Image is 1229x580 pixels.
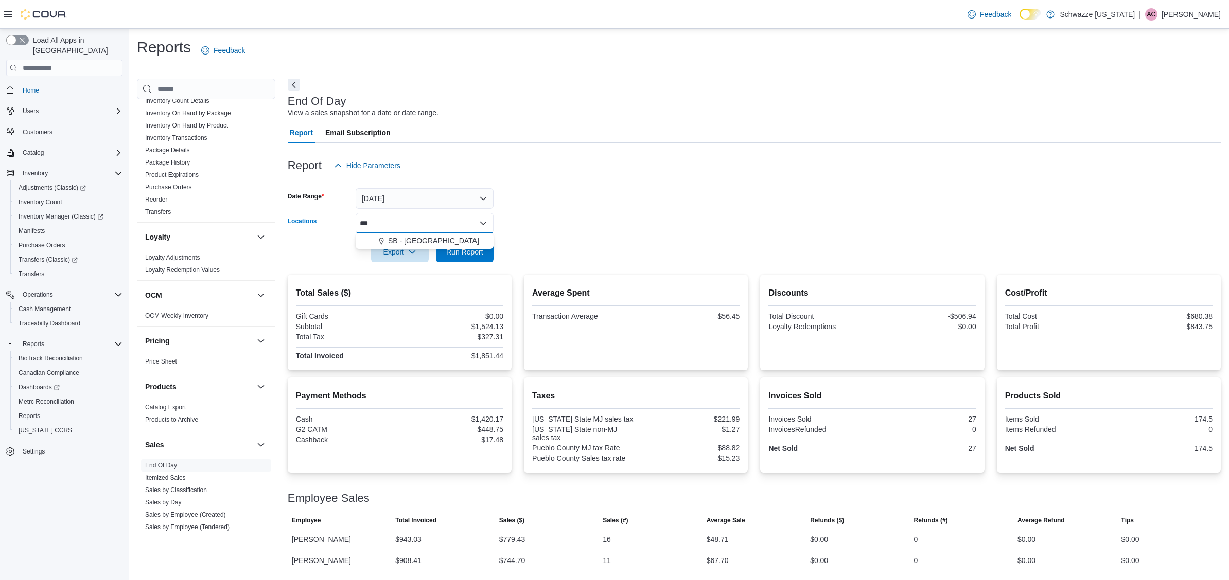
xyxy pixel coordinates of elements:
[1139,8,1141,21] p: |
[288,529,391,550] div: [PERSON_NAME]
[532,390,740,402] h2: Taxes
[401,352,503,360] div: $1,851.44
[288,217,317,225] label: Locations
[288,550,391,571] div: [PERSON_NAME]
[499,533,525,546] div: $779.43
[377,242,423,262] span: Export
[214,45,245,56] span: Feedback
[23,149,44,157] span: Catalog
[145,110,231,117] a: Inventory On Hand by Package
[19,212,103,221] span: Inventory Manager (Classic)
[19,83,122,96] span: Home
[1111,425,1213,433] div: 0
[479,219,487,227] button: Close list of options
[532,454,634,462] div: Pueblo County Sales tax rate
[19,227,45,235] span: Manifests
[401,312,503,320] div: $0.00
[2,287,127,302] button: Operations
[288,95,346,107] h3: End Of Day
[14,196,122,208] span: Inventory Count
[768,444,798,452] strong: Net Sold
[21,9,67,20] img: Cova
[436,242,494,262] button: Run Report
[145,382,177,392] h3: Products
[145,498,182,506] span: Sales by Day
[14,225,122,237] span: Manifests
[395,554,422,567] div: $908.41
[19,270,44,278] span: Transfers
[1017,516,1065,524] span: Average Refund
[768,312,870,320] div: Total Discount
[19,288,57,301] button: Operations
[145,403,186,411] span: Catalog Export
[914,533,918,546] div: 0
[346,160,400,171] span: Hide Parameters
[10,302,127,316] button: Cash Management
[145,511,226,519] span: Sales by Employee (Created)
[296,352,344,360] strong: Total Invoiced
[1145,8,1157,21] div: Arthur Clement
[197,40,249,61] a: Feedback
[14,367,122,379] span: Canadian Compliance
[19,383,60,391] span: Dashboards
[19,445,49,458] a: Settings
[532,287,740,299] h2: Average Spent
[137,310,275,326] div: OCM
[145,232,253,242] button: Loyalty
[963,4,1015,25] a: Feedback
[14,424,122,437] span: Washington CCRS
[325,122,391,143] span: Email Subscription
[23,107,39,115] span: Users
[145,358,177,365] a: Price Sheet
[1111,444,1213,452] div: 174.5
[145,195,167,204] span: Reorder
[292,516,321,524] span: Employee
[145,184,192,191] a: Purchase Orders
[10,238,127,252] button: Purchase Orders
[145,147,190,154] a: Package Details
[14,424,76,437] a: [US_STATE] CCRS
[6,78,122,485] nav: Complex example
[145,486,207,494] a: Sales by Classification
[2,146,127,160] button: Catalog
[145,208,171,215] a: Transfers
[19,354,83,362] span: BioTrack Reconciliation
[499,554,525,567] div: $744.70
[19,319,80,328] span: Traceabilty Dashboard
[145,266,220,274] span: Loyalty Redemption Values
[14,395,122,408] span: Metrc Reconciliation
[14,303,75,315] a: Cash Management
[14,253,82,266] a: Transfers (Classic)
[1005,444,1034,452] strong: Net Sold
[14,352,122,365] span: BioTrack Reconciliation
[145,404,186,411] a: Catalog Export
[19,167,52,179] button: Inventory
[2,104,127,118] button: Users
[19,338,122,350] span: Reports
[707,516,745,524] span: Average Sale
[145,523,230,531] span: Sales by Employee (Tendered)
[874,425,976,433] div: 0
[395,516,436,524] span: Total Invoiced
[10,351,127,366] button: BioTrack Reconciliation
[19,147,48,159] button: Catalog
[1111,312,1213,320] div: $680.38
[388,235,479,246] span: SB - [GEOGRAPHIC_DATA]
[145,440,164,450] h3: Sales
[23,128,52,136] span: Customers
[296,436,398,444] div: Cashback
[330,155,405,176] button: Hide Parameters
[768,322,870,331] div: Loyalty Redemptions
[1121,554,1139,567] div: $0.00
[10,380,127,394] a: Dashboards
[2,337,127,351] button: Reports
[145,122,228,129] a: Inventory On Hand by Product
[288,79,300,91] button: Next
[23,291,53,299] span: Operations
[707,554,729,567] div: $67.70
[810,533,828,546] div: $0.00
[874,312,976,320] div: -$506.94
[10,209,127,224] a: Inventory Manager (Classic)
[768,287,976,299] h2: Discounts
